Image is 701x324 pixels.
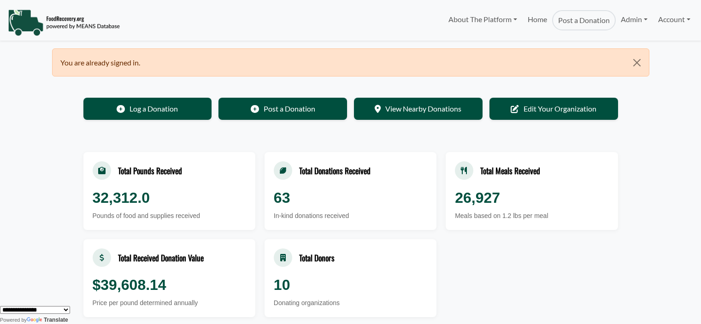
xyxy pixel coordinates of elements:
button: Close [625,49,648,77]
a: Account [653,10,695,29]
a: Log a Donation [83,98,212,120]
div: 26,927 [455,187,608,209]
a: Post a Donation [552,10,616,30]
div: $39,608.14 [93,274,246,296]
div: Total Donors [299,252,335,264]
div: Total Received Donation Value [118,252,204,264]
div: 63 [274,187,427,209]
a: Translate [27,317,68,323]
div: Pounds of food and supplies received [93,211,246,221]
div: Total Pounds Received [118,165,182,177]
a: Admin [616,10,653,29]
div: 10 [274,274,427,296]
a: About The Platform [443,10,522,29]
a: View Nearby Donations [354,98,483,120]
div: Meals based on 1.2 lbs per meal [455,211,608,221]
div: 32,312.0 [93,187,246,209]
div: In-kind donations received [274,211,427,221]
div: Total Donations Received [299,165,371,177]
a: Post a Donation [218,98,347,120]
a: Edit Your Organization [489,98,618,120]
img: Google Translate [27,317,44,324]
div: Donating organizations [274,298,427,308]
a: Home [522,10,552,30]
img: NavigationLogo_FoodRecovery-91c16205cd0af1ed486a0f1a7774a6544ea792ac00100771e7dd3ec7c0e58e41.png [8,9,120,36]
div: Total Meals Received [480,165,540,177]
div: Price per pound determined annually [93,298,246,308]
div: You are already signed in. [52,48,649,77]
